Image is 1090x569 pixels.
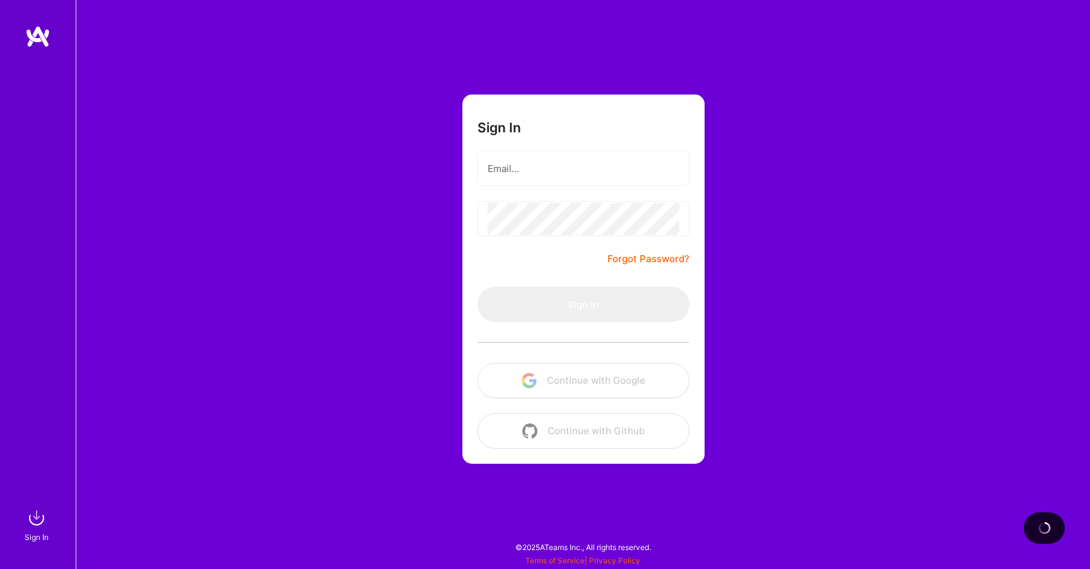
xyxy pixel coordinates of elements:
[25,25,50,48] img: logo
[1037,520,1052,536] img: loading
[607,251,689,267] a: Forgot Password?
[522,373,537,388] img: icon
[525,556,585,565] a: Terms of Service
[26,505,49,544] a: sign inSign In
[478,363,689,398] button: Continue with Google
[478,287,689,322] button: Sign In
[478,413,689,449] button: Continue with Github
[522,423,537,439] img: icon
[76,531,1090,563] div: © 2025 ATeams Inc., All rights reserved.
[525,556,640,565] span: |
[478,120,521,135] h3: Sign In
[25,531,49,544] div: Sign In
[24,505,49,531] img: sign in
[488,152,679,185] input: Email...
[589,556,640,565] a: Privacy Policy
